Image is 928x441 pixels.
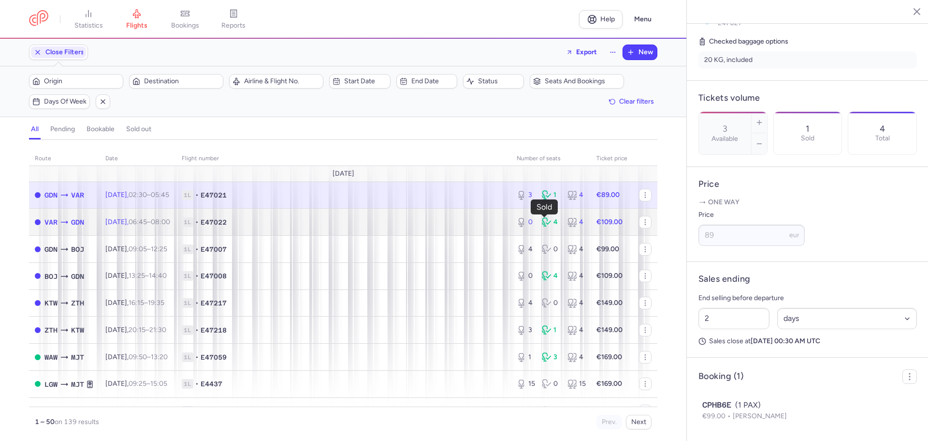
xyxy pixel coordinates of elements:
[411,77,454,85] span: End date
[542,406,559,416] div: 0
[880,124,885,134] p: 4
[463,74,524,89] button: Status
[44,298,58,308] span: KTW
[195,325,199,335] span: •
[638,48,653,56] span: New
[596,272,623,280] strong: €109.00
[711,135,738,143] label: Available
[698,292,917,304] p: End selling before departure
[105,380,167,388] span: [DATE],
[29,45,87,60] button: Close Filters
[35,418,55,426] strong: 1 – 50
[567,325,585,335] div: 4
[31,125,39,134] h4: all
[201,352,227,362] span: E47059
[733,412,787,420] span: [PERSON_NAME]
[105,353,168,361] span: [DATE],
[511,152,591,166] th: number of seats
[129,272,167,280] span: –
[29,74,123,89] button: Origin
[71,190,84,200] span: VAR
[105,272,167,280] span: [DATE],
[806,124,809,134] p: 1
[698,371,743,382] h4: Booking (1)
[201,190,227,200] span: E47021
[698,36,917,47] h5: Checked baggage options
[129,272,145,280] time: 13:25
[182,379,193,389] span: 1L
[129,353,168,361] span: –
[161,9,209,30] a: bookings
[536,203,552,212] div: Sold
[150,380,167,388] time: 15:05
[55,418,99,426] span: on 139 results
[195,379,199,389] span: •
[44,244,58,255] span: GDN
[129,380,146,388] time: 09:25
[396,74,457,89] button: End date
[126,125,151,134] h4: sold out
[698,198,917,207] p: One way
[789,231,799,239] span: eur
[600,15,615,23] span: Help
[201,271,227,281] span: E47008
[221,21,246,30] span: reports
[579,10,623,29] a: Help
[542,298,559,308] div: 0
[195,406,199,416] span: •
[182,190,193,200] span: 1L
[596,191,620,199] strong: €89.00
[74,21,103,30] span: statistics
[171,21,199,30] span: bookings
[542,271,559,281] div: 4
[517,271,534,281] div: 0
[702,399,731,411] span: CPHB6E
[698,92,917,104] h4: Tickets volume
[596,380,622,388] strong: €169.00
[244,77,320,85] span: Airline & Flight No.
[129,191,169,199] span: –
[478,77,521,85] span: Status
[606,94,657,109] button: Clear filters
[702,399,913,422] button: CPHB6E(1 PAX)€99.00[PERSON_NAME]
[596,218,623,226] strong: €109.00
[698,337,917,346] p: Sales close at
[45,48,84,56] span: Close Filters
[105,326,166,334] span: [DATE],
[718,19,741,27] span: E47021
[176,152,511,166] th: Flight number
[182,352,193,362] span: 1L
[64,9,113,30] a: statistics
[517,190,534,200] div: 3
[875,135,890,142] p: Total
[201,379,222,389] span: E4437
[71,298,84,308] span: ZTH
[201,244,227,254] span: E47007
[129,191,147,199] time: 02:30
[195,271,199,281] span: •
[195,244,199,254] span: •
[596,353,622,361] strong: €169.00
[44,379,58,390] span: LGW
[567,298,585,308] div: 4
[517,244,534,254] div: 4
[542,352,559,362] div: 3
[44,98,87,106] span: Days of week
[129,74,223,89] button: Destination
[149,272,167,280] time: 14:40
[567,217,585,227] div: 4
[542,379,559,389] div: 0
[126,21,147,30] span: flights
[182,217,193,227] span: 1L
[567,406,585,416] div: 4
[71,244,84,255] span: BOJ
[542,190,559,200] div: 1
[105,191,169,199] span: [DATE],
[151,218,170,226] time: 08:00
[698,51,917,69] li: 20 KG, included
[144,77,220,85] span: Destination
[71,379,84,390] span: MJT
[626,415,652,429] button: Next
[698,179,917,190] h4: Price
[151,191,169,199] time: 05:45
